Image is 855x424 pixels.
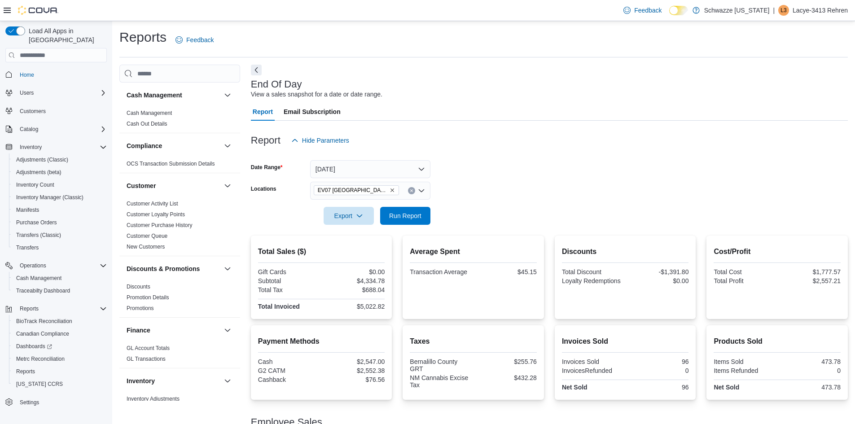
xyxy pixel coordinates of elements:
[258,336,385,347] h2: Payment Methods
[627,277,688,284] div: $0.00
[13,379,107,389] span: Washington CCRS
[13,230,65,240] a: Transfers (Classic)
[704,5,770,16] p: Schwazze [US_STATE]
[9,204,110,216] button: Manifests
[562,384,588,391] strong: Net Sold
[9,353,110,365] button: Metrc Reconciliation
[25,26,107,44] span: Load All Apps in [GEOGRAPHIC_DATA]
[127,264,220,273] button: Discounts & Promotions
[9,378,110,390] button: [US_STATE] CCRS
[13,192,107,203] span: Inventory Manager (Classic)
[13,167,65,178] a: Adjustments (beta)
[323,367,385,374] div: $2,552.38
[418,187,425,194] button: Open list of options
[119,108,240,133] div: Cash Management
[16,275,61,282] span: Cash Management
[13,154,72,165] a: Adjustments (Classic)
[16,232,61,239] span: Transfers (Classic)
[253,103,273,121] span: Report
[13,328,107,339] span: Canadian Compliance
[258,367,320,374] div: G2 CATM
[16,303,42,314] button: Reports
[9,328,110,340] button: Canadian Compliance
[127,91,182,100] h3: Cash Management
[16,124,107,135] span: Catalog
[16,380,63,388] span: [US_STATE] CCRS
[13,285,107,296] span: Traceabilty Dashboard
[634,6,662,15] span: Feedback
[627,367,688,374] div: 0
[562,358,623,365] div: Invoices Sold
[13,205,107,215] span: Manifests
[127,222,193,229] span: Customer Purchase History
[16,70,38,80] a: Home
[127,121,167,127] a: Cash Out Details
[119,281,240,317] div: Discounts & Promotions
[13,316,107,327] span: BioTrack Reconciliation
[9,153,110,166] button: Adjustments (Classic)
[9,340,110,353] a: Dashboards
[9,284,110,297] button: Traceabilty Dashboard
[323,277,385,284] div: $4,334.78
[2,396,110,409] button: Settings
[127,284,150,290] a: Discounts
[13,366,107,377] span: Reports
[13,179,107,190] span: Inventory Count
[714,268,775,275] div: Total Cost
[127,305,154,311] a: Promotions
[16,397,43,408] a: Settings
[627,268,688,275] div: -$1,391.80
[16,260,50,271] button: Operations
[127,376,220,385] button: Inventory
[2,259,110,272] button: Operations
[222,263,233,274] button: Discounts & Promotions
[389,211,421,220] span: Run Report
[779,384,841,391] div: 473.78
[13,242,107,253] span: Transfers
[251,185,276,192] label: Locations
[16,397,107,408] span: Settings
[16,318,72,325] span: BioTrack Reconciliation
[127,244,165,250] a: New Customers
[2,105,110,118] button: Customers
[288,131,353,149] button: Hide Parameters
[2,141,110,153] button: Inventory
[16,260,107,271] span: Operations
[9,241,110,254] button: Transfers
[9,315,110,328] button: BioTrack Reconciliation
[714,358,775,365] div: Items Sold
[16,142,45,153] button: Inventory
[251,135,281,146] h3: Report
[16,355,65,363] span: Metrc Reconciliation
[127,294,169,301] a: Promotion Details
[127,395,180,402] span: Inventory Adjustments
[323,303,385,310] div: $5,022.82
[127,345,170,351] a: GL Account Totals
[2,68,110,81] button: Home
[16,169,61,176] span: Adjustments (beta)
[410,336,537,347] h2: Taxes
[127,141,220,150] button: Compliance
[16,106,49,117] a: Customers
[13,217,107,228] span: Purchase Orders
[408,187,415,194] button: Clear input
[13,341,56,352] a: Dashboards
[16,368,35,375] span: Reports
[258,286,320,293] div: Total Tax
[714,384,739,391] strong: Net Sold
[13,167,107,178] span: Adjustments (beta)
[2,87,110,99] button: Users
[16,303,107,314] span: Reports
[119,343,240,368] div: Finance
[127,181,156,190] h3: Customer
[18,6,58,15] img: Cova
[16,194,83,201] span: Inventory Manager (Classic)
[127,283,150,290] span: Discounts
[284,103,341,121] span: Email Subscription
[329,207,368,225] span: Export
[714,246,841,257] h2: Cost/Profit
[127,376,155,385] h3: Inventory
[779,358,841,365] div: 473.78
[13,354,68,364] a: Metrc Reconciliation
